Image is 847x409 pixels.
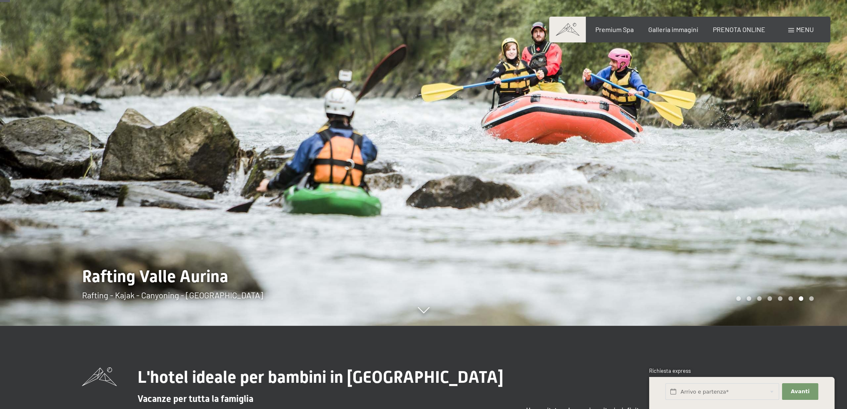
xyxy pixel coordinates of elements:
[782,383,818,400] button: Avanti
[788,296,793,301] div: Carousel Page 6
[733,296,814,301] div: Carousel Pagination
[649,367,691,374] span: Richiesta express
[778,296,782,301] div: Carousel Page 5
[747,296,751,301] div: Carousel Page 2
[809,296,814,301] div: Carousel Page 8
[648,25,698,33] a: Galleria immagini
[791,388,810,395] span: Avanti
[736,296,741,301] div: Carousel Page 1
[137,367,503,387] span: L'hotel ideale per bambini in [GEOGRAPHIC_DATA]
[767,296,772,301] div: Carousel Page 4
[796,25,814,33] span: Menu
[137,394,253,404] span: Vacanze per tutta la famiglia
[595,25,633,33] a: Premium Spa
[713,25,765,33] a: PRENOTA ONLINE
[757,296,762,301] div: Carousel Page 3
[799,296,803,301] div: Carousel Page 7 (Current Slide)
